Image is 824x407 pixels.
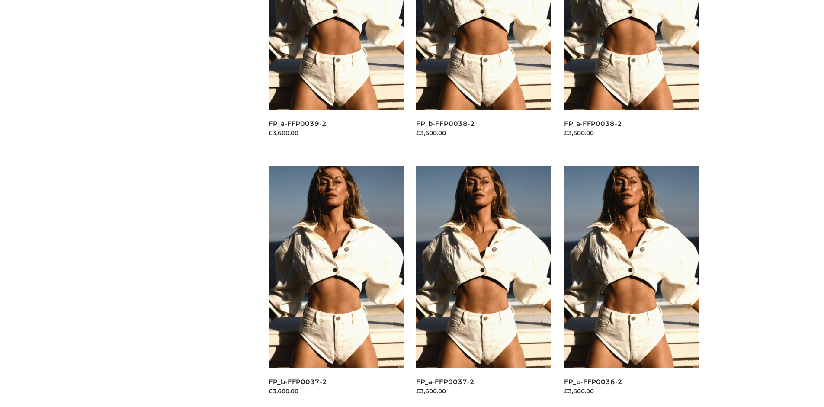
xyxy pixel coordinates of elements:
a: FP_b-FFP0036-2 [564,378,622,386]
div: £3,600.00 [269,128,404,137]
div: £3,600.00 [564,387,699,395]
a: FP_b-FFP0037-2 [269,378,327,386]
div: £3,600.00 [269,387,404,395]
div: £3,600.00 [564,128,699,137]
a: FP_a-FFP0038-2 [564,119,622,128]
div: £3,600.00 [416,387,551,395]
a: FP_b-FFP0038-2 [416,119,475,128]
div: £3,600.00 [416,128,551,137]
a: FP_a-FFP0039-2 [269,119,327,128]
a: FP_a-FFP0037-2 [416,378,474,386]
